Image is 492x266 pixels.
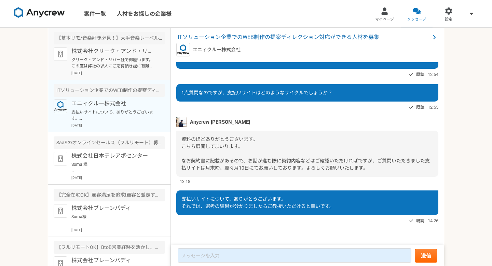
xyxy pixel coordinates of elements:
[54,189,165,201] div: 【完全在宅OK】顧客満足を追求!顧客と並走するCS募集!
[71,204,156,212] p: 株式会社ブレーンバディ
[71,256,156,265] p: 株式会社ブレーンバディ
[416,103,424,111] span: 既読
[54,84,165,97] div: ITソリューション企業でのWEB制作の提案ディレクション対応ができる人材を募集
[71,214,156,226] p: Soma様 お世話になっております。 株式会社ブレーンバディ採用担当です。 この度は、数ある企業の中から弊社に興味を持っていただき、誠にありがとうございます。 社内で慎重に選考した結果、誠に残念...
[428,217,438,224] span: 14:26
[415,249,437,263] button: 送信
[181,196,334,209] span: 支払いサイトについて、ありがとうございます。 それでは、選考の結果が分かりましたらご教授いただけると幸いです。
[54,136,165,149] div: SaaSのオンラインセールス（フルリモート）募集
[71,161,156,174] p: Soma 様 お世話になっております。 ご対応いただきありがとうございます。 面談はtimerexよりお送りしておりますGoogle meetのURLからご入室ください。 当日はどうぞよろしくお...
[71,227,165,232] p: [DATE]
[176,43,190,56] img: logo_text_blue_01.png
[407,17,426,22] span: メッセージ
[181,90,332,95] span: 1点質問なのですが、支払いサイトはどのようなサイクルでしょうか？
[54,47,67,61] img: default_org_logo-42cde973f59100197ec2c8e796e4974ac8490bb5b08a0eb061ff975e4574aa76.png
[180,178,190,185] span: 13:18
[54,99,67,113] img: logo_text_blue_01.png
[181,136,430,171] span: 資料のほどありがとうございます。 こちら展開してまいります。 なお契約書に記載があるので、お話が進む際に契約内容などはご確認いただければですが、ご質問いただきました支払サイトは月末締、翌々月10...
[71,152,156,160] p: 株式会社日本テレアポセンター
[445,17,452,22] span: 設定
[54,152,67,165] img: default_org_logo-42cde973f59100197ec2c8e796e4974ac8490bb5b08a0eb061ff975e4574aa76.png
[71,70,165,76] p: [DATE]
[71,47,156,55] p: 株式会社クリーク・アンド・リバー社
[193,46,241,53] p: エニィクルー株式会社
[416,70,424,79] span: 既読
[54,32,165,44] div: 【基本リモ/音楽好き必見！】大手音楽レーベルの映像マスター進行管理オペレーター
[54,241,165,254] div: 【フルリモートOK】BtoB営業経験を活かし、戦略的ISとして活躍!
[71,175,165,180] p: [DATE]
[176,117,187,127] img: tomoya_yamashita.jpeg
[71,99,156,108] p: エニィクルー株式会社
[416,217,424,225] span: 既読
[190,118,250,126] span: Anycrew [PERSON_NAME]
[71,123,165,128] p: [DATE]
[428,104,438,110] span: 12:55
[71,57,156,69] p: クリーク・アンド・リバー社で御座います。 この度は弊社の求人にご応募頂き誠に有難う御座います。 ご応募頂いた内容の詳細を確認し、 追って返答させて頂ければと存じます。 恐れ入りますが、返答まで今...
[54,204,67,218] img: default_org_logo-42cde973f59100197ec2c8e796e4974ac8490bb5b08a0eb061ff975e4574aa76.png
[14,7,65,18] img: 8DqYSo04kwAAAAASUVORK5CYII=
[375,17,394,22] span: マイページ
[428,71,438,78] span: 12:54
[178,33,430,41] span: ITソリューション企業でのWEB制作の提案ディレクション対応ができる人材を募集
[71,109,156,121] p: 支払いサイトについて、ありがとうございます。 それでは、選考の結果が分かりましたらご教授いただけると幸いです。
